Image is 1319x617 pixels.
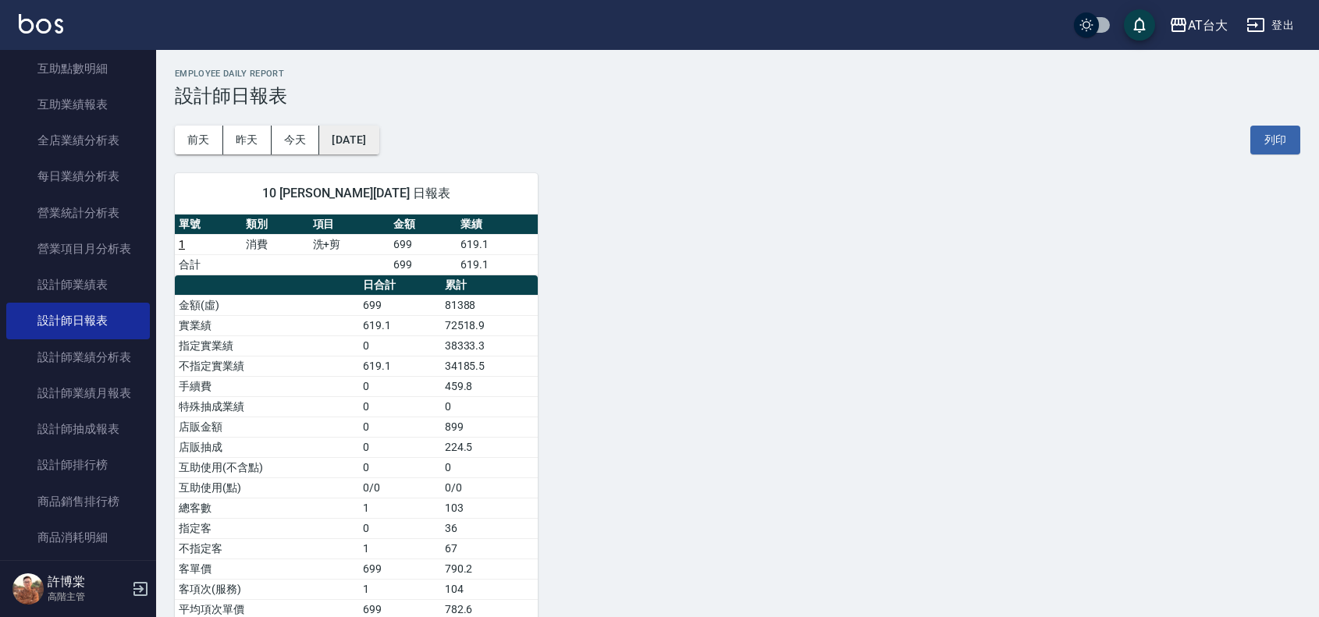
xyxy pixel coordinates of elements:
td: 0 [441,396,538,417]
td: 0 [359,396,440,417]
th: 項目 [309,215,390,235]
td: 0 [441,457,538,477]
td: 34185.5 [441,356,538,376]
td: 224.5 [441,437,538,457]
td: 38333.3 [441,335,538,356]
span: 10 [PERSON_NAME][DATE] 日報表 [194,186,519,201]
a: 全店業績分析表 [6,122,150,158]
button: 列印 [1250,126,1300,154]
td: 1 [359,538,440,558]
button: 前天 [175,126,223,154]
a: 營業項目月分析表 [6,231,150,267]
td: 0 [359,335,440,356]
td: 67 [441,538,538,558]
td: 手續費 [175,376,359,396]
td: 0 [359,518,440,538]
td: 0/0 [359,477,440,498]
td: 104 [441,579,538,599]
button: 今天 [272,126,320,154]
button: AT台大 [1163,9,1234,41]
td: 總客數 [175,498,359,518]
td: 1 [359,498,440,518]
a: 互助點數明細 [6,51,150,87]
td: 0 [359,457,440,477]
td: 互助使用(不含點) [175,457,359,477]
td: 459.8 [441,376,538,396]
td: 客項次(服務) [175,579,359,599]
td: 699 [359,295,440,315]
td: 消費 [242,234,309,254]
table: a dense table [175,215,538,275]
a: 設計師日報表 [6,303,150,339]
a: 營業統計分析表 [6,195,150,231]
td: 0 [359,376,440,396]
h2: Employee Daily Report [175,69,1300,79]
td: 699 [359,558,440,579]
th: 業績 [457,215,538,235]
td: 619.1 [457,234,538,254]
th: 類別 [242,215,309,235]
td: 899 [441,417,538,437]
td: 互助使用(點) [175,477,359,498]
a: 商品進銷貨報表 [6,555,150,591]
td: 1 [359,579,440,599]
button: save [1124,9,1155,41]
a: 商品銷售排行榜 [6,484,150,519]
p: 高階主管 [48,590,127,604]
button: 昨天 [223,126,272,154]
td: 81388 [441,295,538,315]
td: 0/0 [441,477,538,498]
a: 互助業績報表 [6,87,150,122]
th: 累計 [441,275,538,296]
th: 日合計 [359,275,440,296]
td: 店販抽成 [175,437,359,457]
td: 指定實業績 [175,335,359,356]
h5: 許博棠 [48,574,127,590]
th: 單號 [175,215,242,235]
td: 619.1 [359,356,440,376]
td: 特殊抽成業績 [175,396,359,417]
td: 619.1 [457,254,538,275]
a: 設計師業績月報表 [6,375,150,411]
td: 店販金額 [175,417,359,437]
a: 1 [179,238,185,250]
td: 合計 [175,254,242,275]
img: Person [12,573,44,605]
td: 0 [359,437,440,457]
button: 登出 [1240,11,1300,40]
div: AT台大 [1188,16,1228,35]
a: 每日業績分析表 [6,158,150,194]
td: 客單價 [175,558,359,579]
a: 設計師排行榜 [6,447,150,483]
a: 設計師業績表 [6,267,150,303]
td: 不指定客 [175,538,359,558]
a: 設計師抽成報表 [6,411,150,447]
td: 實業績 [175,315,359,335]
td: 699 [389,234,457,254]
td: 指定客 [175,518,359,538]
th: 金額 [389,215,457,235]
td: 619.1 [359,315,440,335]
td: 金額(虛) [175,295,359,315]
td: 103 [441,498,538,518]
a: 商品消耗明細 [6,519,150,555]
h3: 設計師日報表 [175,85,1300,107]
a: 設計師業績分析表 [6,339,150,375]
td: 0 [359,417,440,437]
td: 不指定實業績 [175,356,359,376]
button: [DATE] [319,126,379,154]
td: 790.2 [441,558,538,579]
td: 36 [441,518,538,538]
td: 699 [389,254,457,275]
td: 72518.9 [441,315,538,335]
td: 洗+剪 [309,234,390,254]
img: Logo [19,14,63,34]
